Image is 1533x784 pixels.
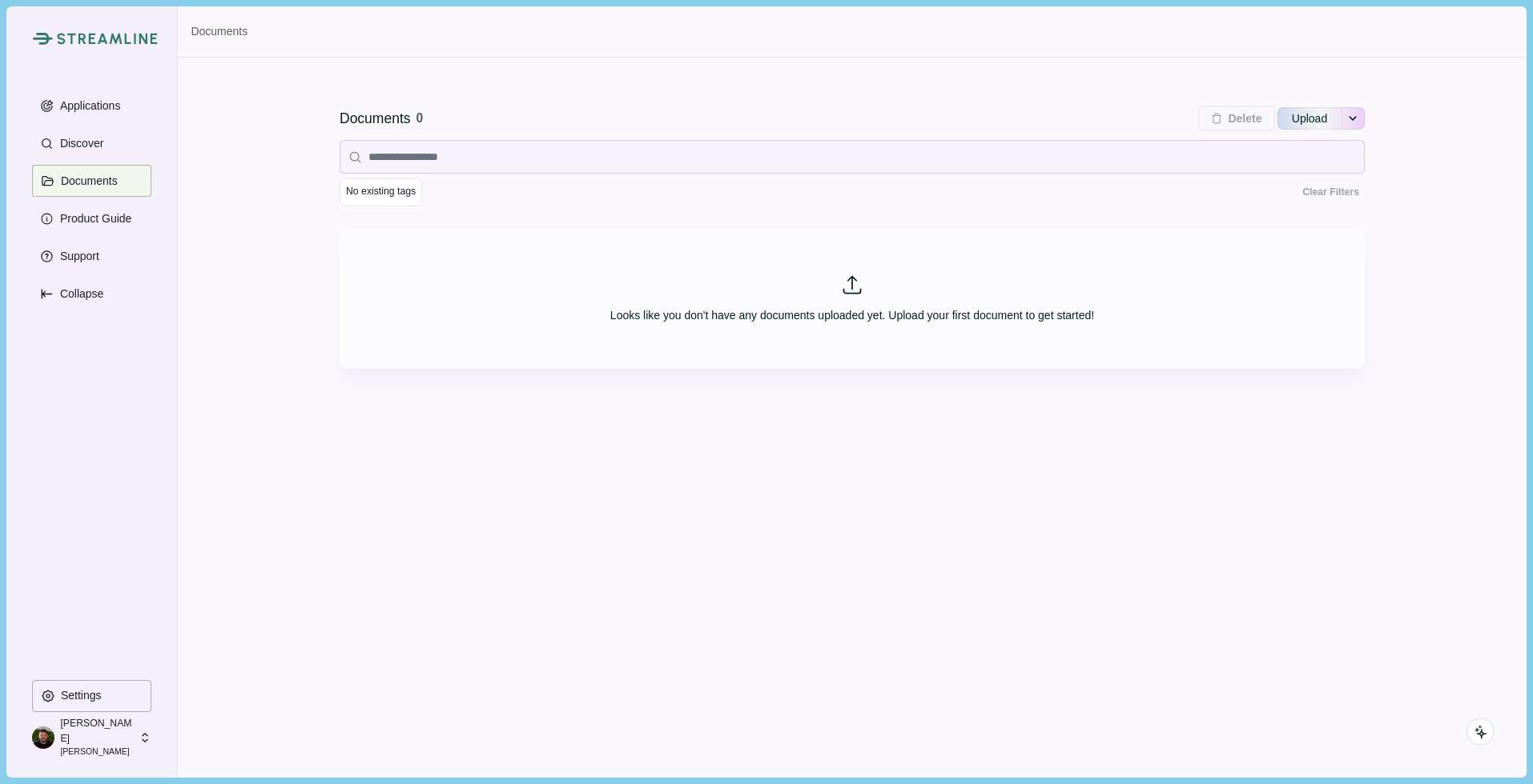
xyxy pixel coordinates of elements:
[32,32,52,45] img: Streamline Climate Logo
[340,109,411,129] div: Documents
[1342,106,1365,131] button: See more options
[32,32,151,45] a: Streamline Climate LogoStreamline Climate Logo
[191,23,247,40] a: Documents
[610,307,1094,324] div: Looks like you don't have any documents uploaded yet. Upload your first document to get started!
[54,212,132,226] p: Product Guide
[54,137,103,150] p: Discover
[346,185,416,199] span: No existing tags
[340,178,422,206] button: No existing tags
[32,680,151,712] button: Settings
[54,250,99,263] p: Support
[32,90,151,122] button: Applications
[1277,106,1342,131] button: Upload
[54,99,121,113] p: Applications
[416,109,424,129] div: 0
[54,287,103,301] p: Collapse
[32,278,151,310] button: Expand
[57,33,158,45] img: Streamline Climate Logo
[60,746,134,758] p: [PERSON_NAME]
[32,680,151,718] a: Settings
[32,726,54,749] img: profile picture
[32,165,151,197] button: Documents
[1198,106,1274,131] button: Delete
[60,716,134,746] p: [PERSON_NAME]
[32,202,151,234] button: Product Guide
[32,240,151,272] button: Support
[55,689,102,702] p: Settings
[1297,178,1365,206] button: Clear Filters
[32,127,151,159] button: Discover
[55,174,118,188] p: Documents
